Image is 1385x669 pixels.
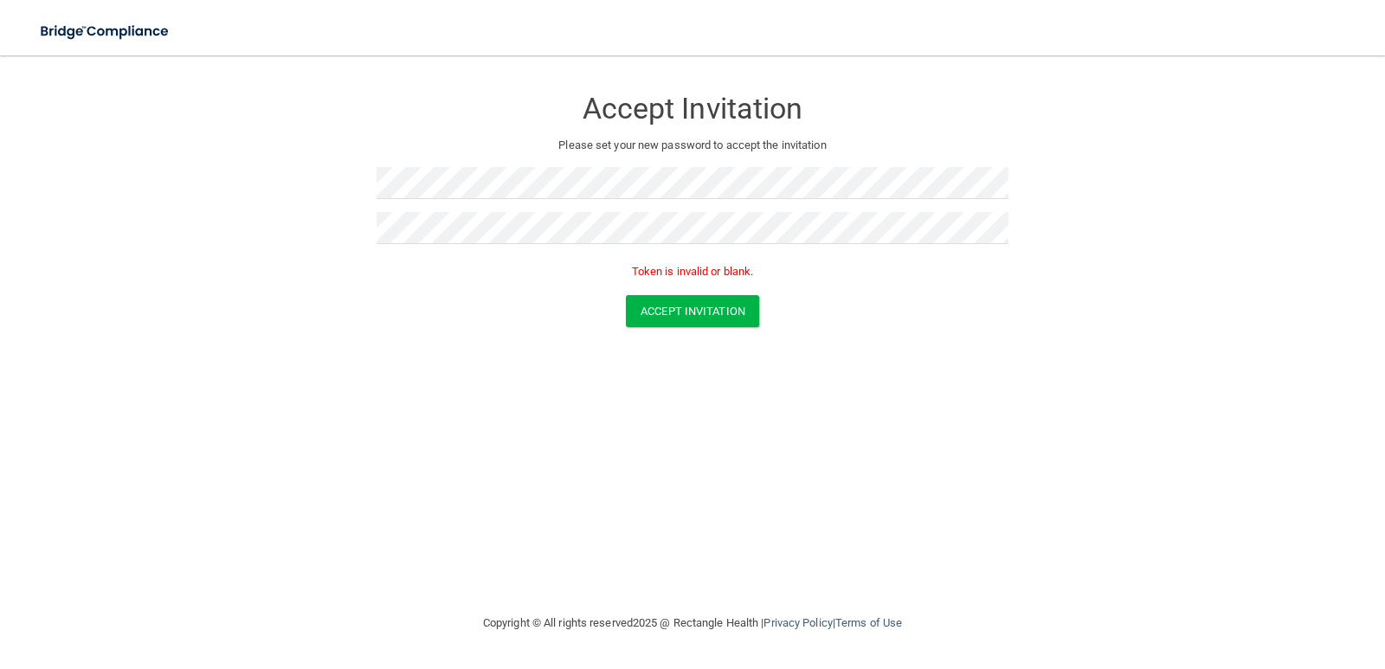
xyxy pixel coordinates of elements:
p: Please set your new password to accept the invitation [390,135,995,156]
button: Accept Invitation [626,295,759,327]
a: Privacy Policy [763,616,832,629]
img: bridge_compliance_login_screen.278c3ca4.svg [26,14,185,49]
h3: Accept Invitation [377,93,1008,125]
a: Terms of Use [835,616,902,629]
div: Copyright © All rights reserved 2025 @ Rectangle Health | | [377,595,1008,651]
p: Token is invalid or blank. [377,261,1008,282]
